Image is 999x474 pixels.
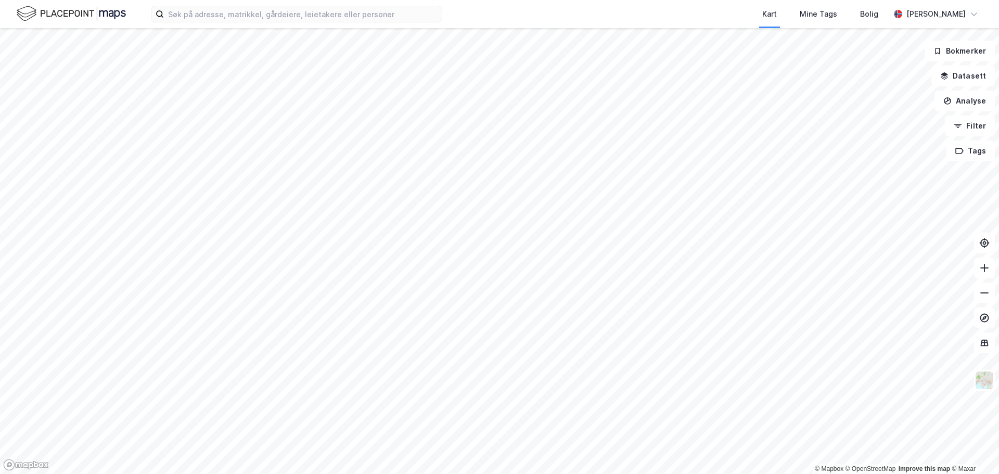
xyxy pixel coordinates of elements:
[934,91,995,111] button: Analyse
[931,66,995,86] button: Datasett
[946,140,995,161] button: Tags
[947,424,999,474] div: Kontrollprogram for chat
[899,465,950,472] a: Improve this map
[860,8,878,20] div: Bolig
[925,41,995,61] button: Bokmerker
[164,6,442,22] input: Søk på adresse, matrikkel, gårdeiere, leietakere eller personer
[815,465,843,472] a: Mapbox
[945,116,995,136] button: Filter
[3,459,49,471] a: Mapbox homepage
[17,5,126,23] img: logo.f888ab2527a4732fd821a326f86c7f29.svg
[975,370,994,390] img: Z
[800,8,837,20] div: Mine Tags
[846,465,896,472] a: OpenStreetMap
[762,8,777,20] div: Kart
[906,8,966,20] div: [PERSON_NAME]
[947,424,999,474] iframe: Chat Widget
